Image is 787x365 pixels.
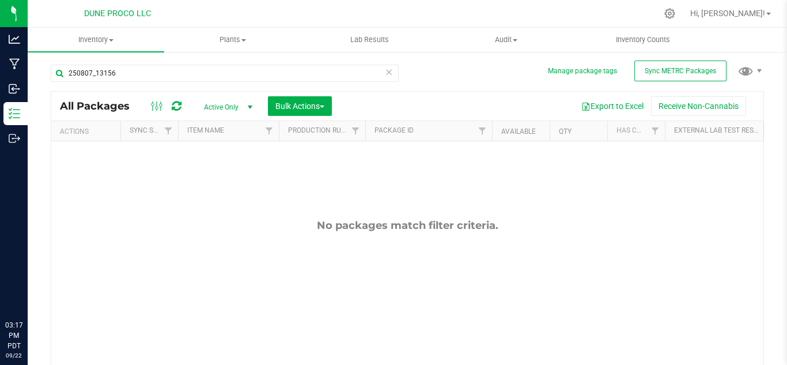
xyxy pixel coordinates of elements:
a: Inventory [28,28,164,52]
th: Has COA [607,121,665,141]
span: DUNE PROCO LLC [84,9,151,18]
span: Hi, [PERSON_NAME]! [690,9,765,18]
a: Qty [559,127,572,136]
inline-svg: Analytics [9,33,20,45]
span: Plants [165,35,300,45]
a: Filter [473,121,492,141]
a: Lab Results [301,28,437,52]
span: Lab Results [335,35,404,45]
a: Available [501,127,536,136]
a: Plants [164,28,301,52]
span: Clear [385,65,393,80]
span: Bulk Actions [275,101,324,111]
span: All Packages [60,100,141,112]
a: Filter [761,121,780,141]
input: Search Package ID, Item Name, SKU, Lot or Part Number... [51,65,399,82]
span: Inventory Counts [600,35,686,45]
span: Inventory [28,35,164,45]
button: Bulk Actions [268,96,332,116]
a: Sync Status [130,126,174,134]
button: Manage package tags [548,66,617,76]
button: Receive Non-Cannabis [651,96,746,116]
a: Inventory Counts [574,28,711,52]
p: 09/22 [5,351,22,360]
p: 03:17 PM PDT [5,320,22,351]
span: Audit [438,35,574,45]
inline-svg: Outbound [9,133,20,144]
a: Audit [438,28,574,52]
a: Production Run [288,126,346,134]
a: Package ID [374,126,414,134]
button: Export to Excel [574,96,651,116]
inline-svg: Manufacturing [9,58,20,70]
span: Sync METRC Packages [645,67,716,75]
a: Item Name [187,126,224,134]
button: Sync METRC Packages [634,61,727,81]
inline-svg: Inventory [9,108,20,119]
div: No packages match filter criteria. [51,219,763,232]
a: Filter [260,121,279,141]
a: Filter [159,121,178,141]
inline-svg: Inbound [9,83,20,95]
iframe: Resource center [12,273,46,307]
a: Filter [646,121,665,141]
div: Actions [60,127,116,136]
div: Manage settings [663,8,677,19]
a: External Lab Test Result [674,126,765,134]
a: Filter [346,121,365,141]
